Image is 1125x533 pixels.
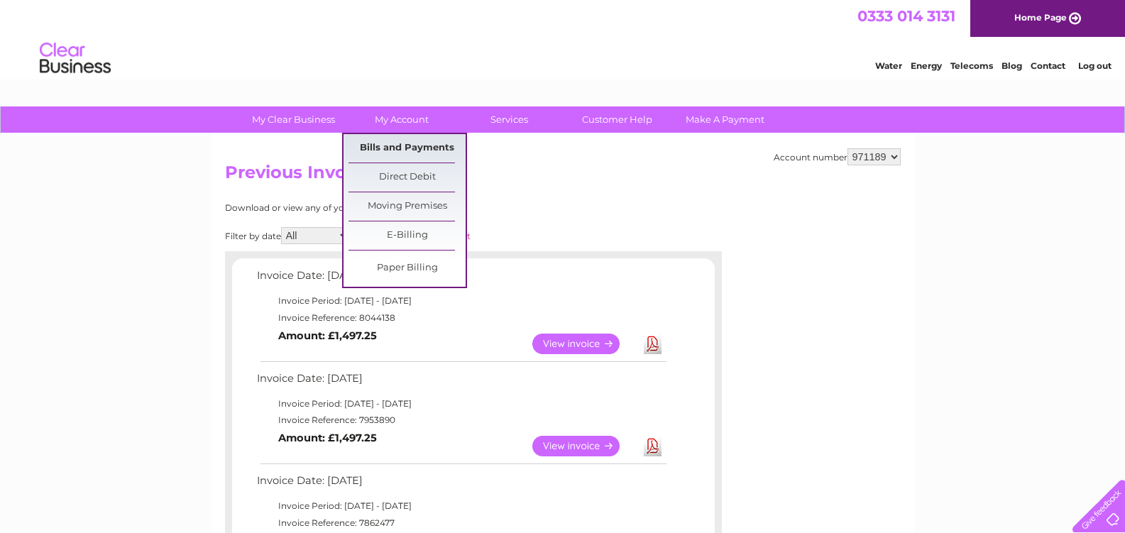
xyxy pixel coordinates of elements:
td: Invoice Period: [DATE] - [DATE] [253,498,669,515]
div: Download or view any of your previous invoices below. [225,203,598,213]
td: Invoice Date: [DATE] [253,266,669,292]
a: 0333 014 3131 [857,7,955,25]
h2: Previous Invoices [225,163,901,189]
a: My Clear Business [235,106,352,133]
td: Invoice Date: [DATE] [253,471,669,498]
a: Download [644,436,662,456]
a: Services [451,106,568,133]
a: Energy [911,60,942,71]
a: E-Billing [349,221,466,250]
a: Log out [1078,60,1112,71]
a: Download [644,334,662,354]
td: Invoice Period: [DATE] - [DATE] [253,395,669,412]
img: logo.png [39,37,111,80]
a: Moving Premises [349,192,466,221]
td: Invoice Reference: 7862477 [253,515,669,532]
a: Water [875,60,902,71]
a: Telecoms [950,60,993,71]
a: Paper Billing [349,254,466,282]
a: My Account [343,106,460,133]
td: Invoice Period: [DATE] - [DATE] [253,292,669,309]
b: Amount: £1,497.25 [278,432,377,444]
td: Invoice Reference: 8044138 [253,309,669,326]
a: Bills and Payments [349,134,466,163]
td: Invoice Date: [DATE] [253,369,669,395]
div: Clear Business is a trading name of Verastar Limited (registered in [GEOGRAPHIC_DATA] No. 3667643... [228,8,899,69]
a: Make A Payment [666,106,784,133]
div: Filter by date [225,227,598,244]
a: View [532,334,637,354]
a: Customer Help [559,106,676,133]
td: Invoice Reference: 7953890 [253,412,669,429]
a: Contact [1031,60,1065,71]
div: Account number [774,148,901,165]
a: Blog [1001,60,1022,71]
a: Direct Debit [349,163,466,192]
b: Amount: £1,497.25 [278,329,377,342]
a: View [532,436,637,456]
